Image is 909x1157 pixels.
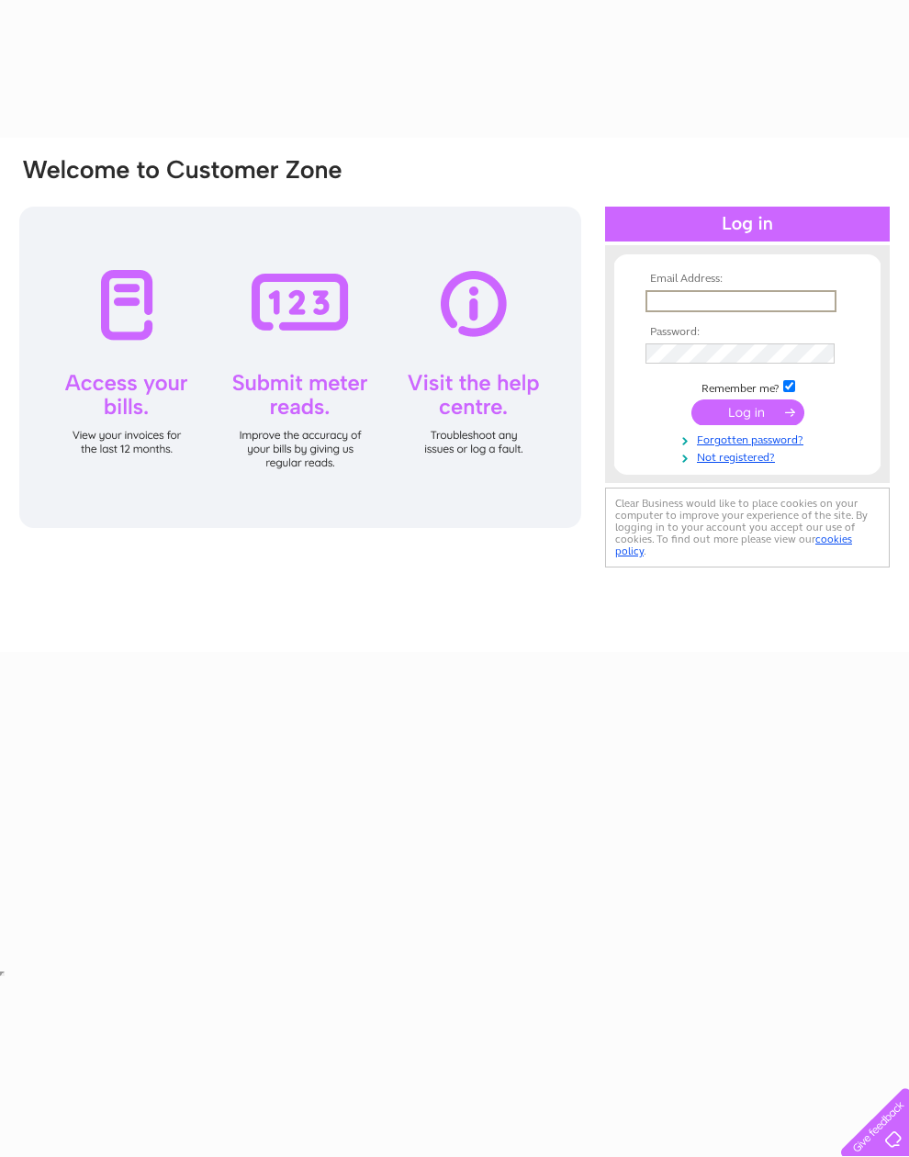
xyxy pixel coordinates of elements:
td: Remember me? [641,377,854,396]
a: Forgotten password? [645,430,854,447]
th: Email Address: [641,273,854,286]
a: cookies policy [615,533,852,557]
a: Not registered? [645,447,854,465]
input: Submit [691,399,804,425]
div: Clear Business would like to place cookies on your computer to improve your experience of the sit... [605,488,890,567]
th: Password: [641,326,854,339]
